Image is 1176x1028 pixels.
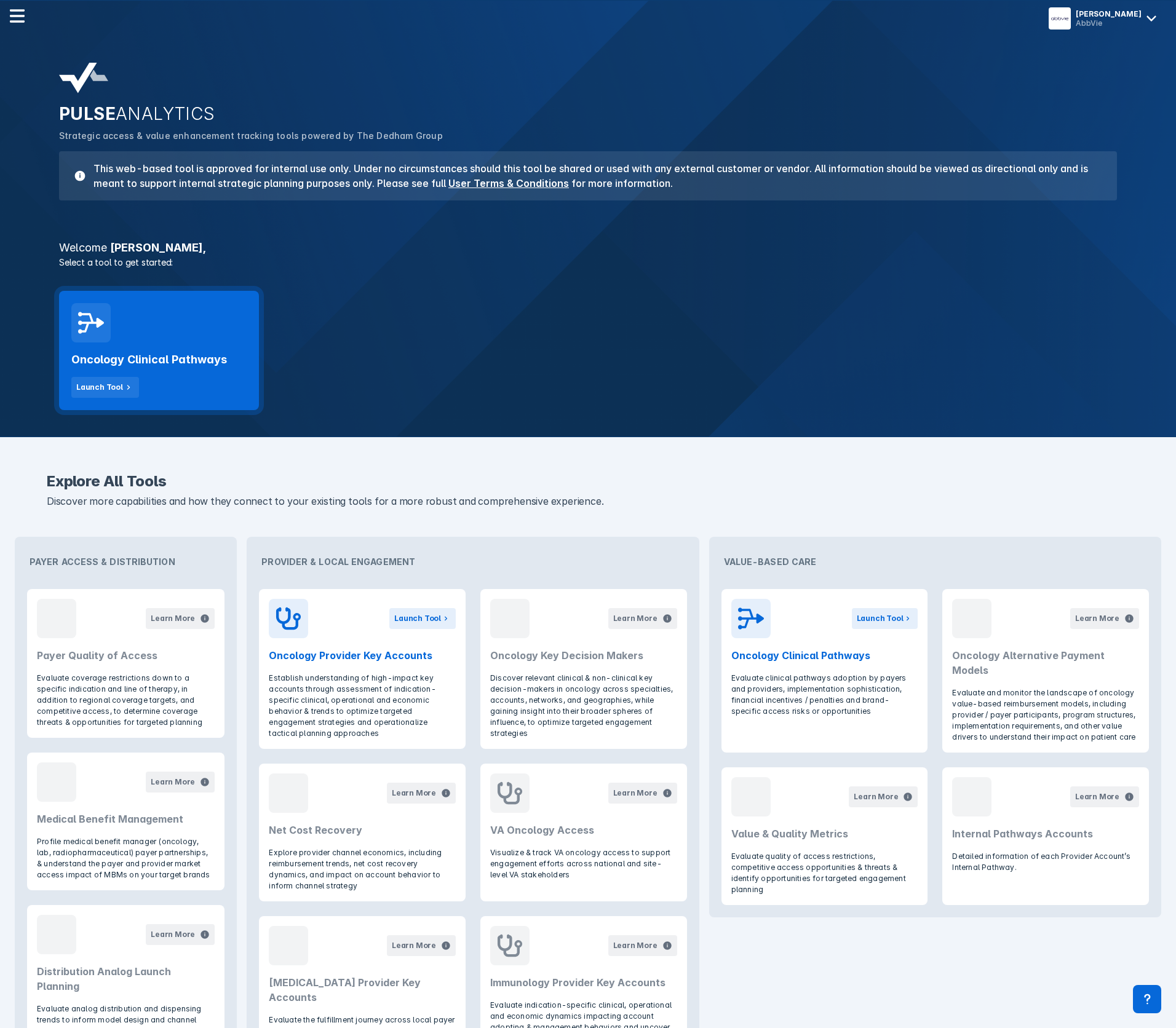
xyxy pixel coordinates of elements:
div: Learn More [854,791,898,802]
button: Learn More [608,935,677,956]
p: Discover more capabilities and how they connect to your existing tools for a more robust and comp... [47,494,1129,510]
div: Learn More [151,929,195,940]
h2: Payer Quality of Access [37,648,215,663]
h2: PULSE [59,103,1117,124]
img: menu--horizontal.svg [10,9,25,23]
h2: Distribution Analog Launch Planning [37,964,215,994]
div: Learn More [613,613,658,624]
h2: Medical Benefit Management [37,812,215,826]
h2: Net Cost Recovery [269,823,456,837]
button: Launch Tool [71,377,139,398]
h3: [PERSON_NAME] , [52,242,1124,253]
p: Detailed information of each Provider Account’s Internal Pathway. [952,851,1139,873]
img: pulse-analytics-logo [59,63,108,93]
h2: Oncology Clinical Pathways [71,352,227,367]
button: Learn More [608,608,677,629]
div: Learn More [613,788,658,799]
a: User Terms & Conditions [448,177,569,189]
p: Visualize & track VA oncology access to support engagement efforts across national and site-level... [490,847,677,880]
h2: Oncology Clinical Pathways [731,648,918,663]
button: Launch Tool [852,608,918,629]
div: Learn More [151,613,195,624]
div: Provider & Local Engagement [252,542,694,582]
h2: [MEDICAL_DATA] Provider Key Accounts [269,975,456,1005]
div: Launch Tool [857,613,904,624]
button: Learn More [1070,786,1139,807]
h2: VA Oncology Access [490,823,677,837]
div: Learn More [392,940,436,951]
div: Learn More [1075,791,1119,802]
div: Learn More [151,777,195,788]
h2: Oncology Alternative Payment Models [952,648,1139,678]
h3: This web-based tool is approved for internal use only. Under no circumstances should this tool be... [86,161,1102,191]
button: Learn More [387,935,456,956]
div: [PERSON_NAME] [1076,9,1142,18]
div: Payer Access & Distribution [20,542,232,582]
button: Learn More [849,786,918,807]
div: Learn More [1075,613,1119,624]
h2: Value & Quality Metrics [731,826,918,841]
button: Learn More [608,783,677,804]
div: Value-Based Care [714,542,1156,582]
img: menu button [1051,10,1068,27]
button: Learn More [146,924,215,945]
span: ANALYTICS [116,103,215,124]
p: Profile medical benefit manager (oncology, lab, radiopharmaceutical) payer partnerships, & unders... [37,836,215,880]
p: Discover relevant clinical & non-clinical key decision-makers in oncology across specialties, acc... [490,673,677,739]
div: Launch Tool [394,613,441,624]
h2: Internal Pathways Accounts [952,826,1139,841]
button: Learn More [146,608,215,629]
div: Learn More [613,940,658,951]
p: Evaluate and monitor the landscape of oncology value-based reimbursement models, including provid... [952,687,1139,743]
button: Launch Tool [389,608,456,629]
div: AbbVie [1076,18,1142,28]
h2: Oncology Key Decision Makers [490,648,677,663]
div: Launch Tool [76,382,123,393]
p: Evaluate coverage restrictions down to a specific indication and line of therapy, in addition to ... [37,673,215,728]
div: Learn More [392,788,436,799]
button: Learn More [146,772,215,793]
h2: Explore All Tools [47,474,1129,489]
h2: Immunology Provider Key Accounts [490,975,677,990]
p: Evaluate quality of access restrictions, competitive access opportunities & threats & identify op... [731,851,918,895]
p: Strategic access & value enhancement tracking tools powered by The Dedham Group [59,129,1117,143]
p: Select a tool to get started: [52,256,1124,269]
a: Oncology Clinical PathwaysLaunch Tool [59,291,259,410]
p: Explore provider channel economics, including reimbursement trends, net cost recovery dynamics, a... [269,847,456,892]
button: Learn More [387,783,456,804]
span: Welcome [59,241,107,254]
p: Establish understanding of high-impact key accounts through assessment of indication-specific cli... [269,673,456,739]
p: Evaluate clinical pathways adoption by payers and providers, implementation sophistication, finan... [731,673,918,717]
div: Contact Support [1133,985,1161,1013]
h2: Oncology Provider Key Accounts [269,648,456,663]
button: Learn More [1070,608,1139,629]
